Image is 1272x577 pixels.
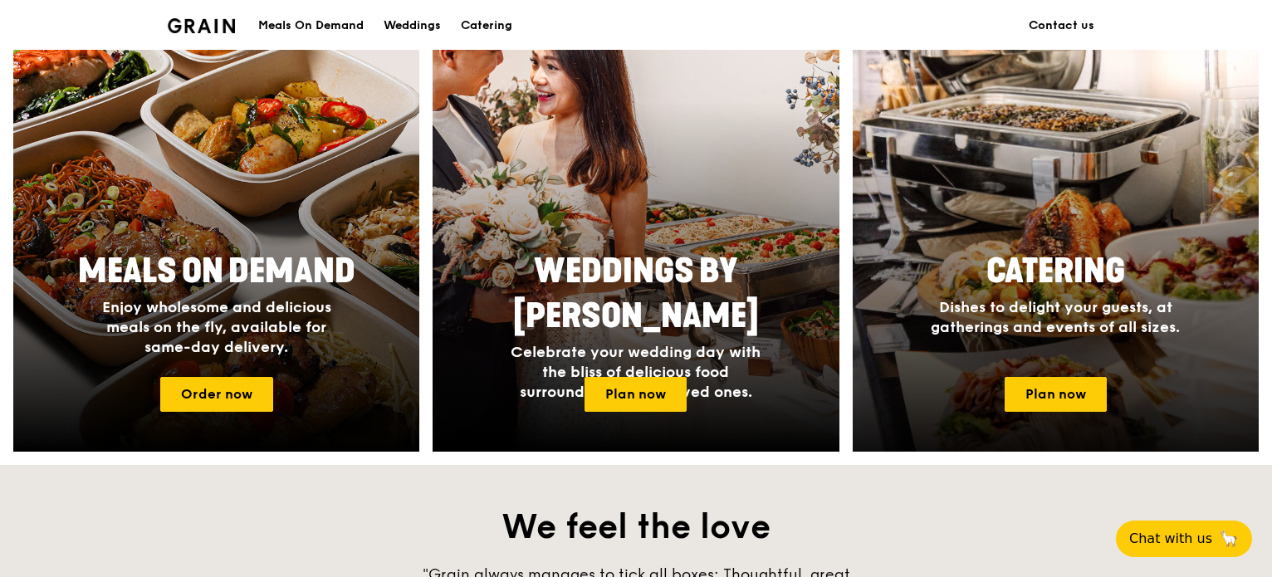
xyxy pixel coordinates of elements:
[374,1,451,51] a: Weddings
[102,298,331,356] span: Enjoy wholesome and delicious meals on the fly, available for same-day delivery.
[1116,521,1252,557] button: Chat with us🦙
[451,1,522,51] a: Catering
[853,13,1259,452] a: CateringDishes to delight your guests, at gatherings and events of all sizes.Plan now
[384,1,441,51] div: Weddings
[13,13,419,452] a: Meals On DemandEnjoy wholesome and delicious meals on the fly, available for same-day delivery.Or...
[511,343,761,401] span: Celebrate your wedding day with the bliss of delicious food surrounded by your loved ones.
[931,298,1180,336] span: Dishes to delight your guests, at gatherings and events of all sizes.
[986,252,1125,291] span: Catering
[168,18,235,33] img: Grain
[433,13,839,452] a: Weddings by [PERSON_NAME]Celebrate your wedding day with the bliss of delicious food surrounded b...
[461,1,512,51] div: Catering
[585,377,687,412] a: Plan now
[160,377,273,412] a: Order now
[1129,529,1212,549] span: Chat with us
[1219,529,1239,549] span: 🦙
[513,252,759,336] span: Weddings by [PERSON_NAME]
[258,1,364,51] div: Meals On Demand
[1005,377,1107,412] a: Plan now
[78,252,355,291] span: Meals On Demand
[1019,1,1104,51] a: Contact us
